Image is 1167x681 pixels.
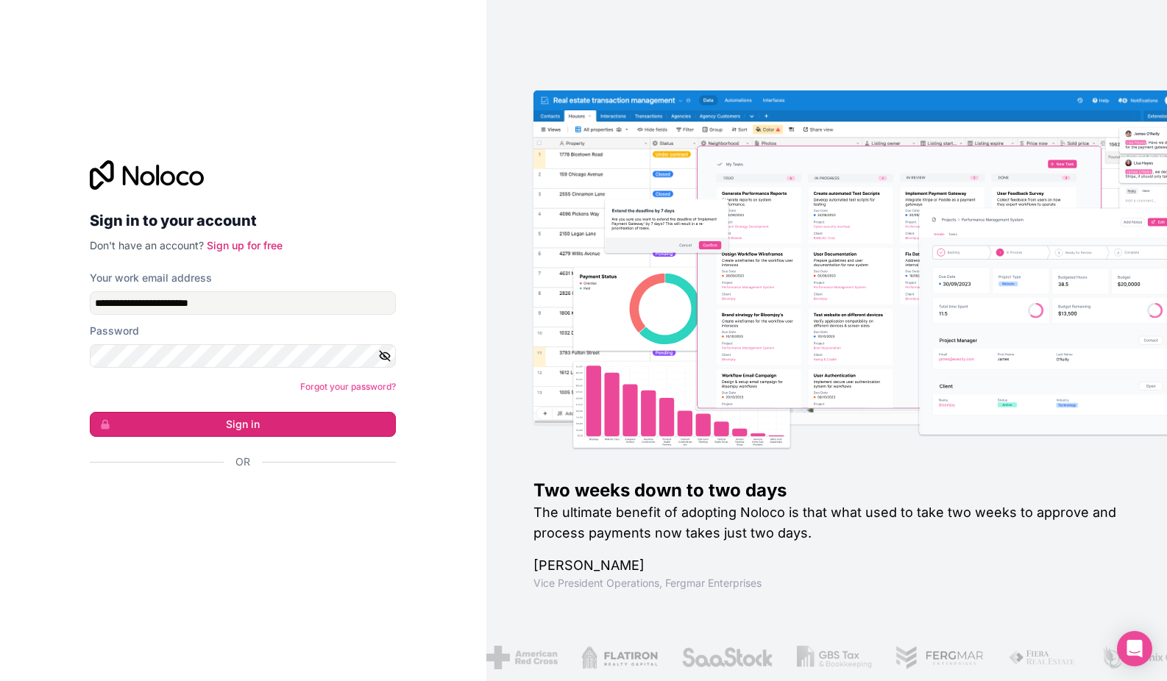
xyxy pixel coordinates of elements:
[300,381,396,392] a: Forgot your password?
[895,646,985,669] img: /assets/fergmar-CudnrXN5.png
[533,479,1120,502] h1: Two weeks down to two days
[486,646,558,669] img: /assets/american-red-cross-BAupjrZR.png
[90,239,204,252] span: Don't have an account?
[90,207,396,234] h2: Sign in to your account
[90,271,212,285] label: Your work email address
[797,646,872,669] img: /assets/gbstax-C-GtDUiK.png
[90,324,139,338] label: Password
[90,412,396,437] button: Sign in
[82,485,391,518] iframe: Sign in with Google Button
[581,646,658,669] img: /assets/flatiron-C8eUkumj.png
[533,576,1120,591] h1: Vice President Operations , Fergmar Enterprises
[1117,631,1152,666] div: Open Intercom Messenger
[533,555,1120,576] h1: [PERSON_NAME]
[90,344,396,368] input: Password
[90,291,396,315] input: Email address
[207,239,283,252] a: Sign up for free
[681,646,773,669] img: /assets/saastock-C6Zbiodz.png
[533,502,1120,543] h2: The ultimate benefit of adopting Noloco is that what used to take two weeks to approve and proces...
[1008,646,1077,669] img: /assets/fiera-fwj2N5v4.png
[235,454,250,469] span: Or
